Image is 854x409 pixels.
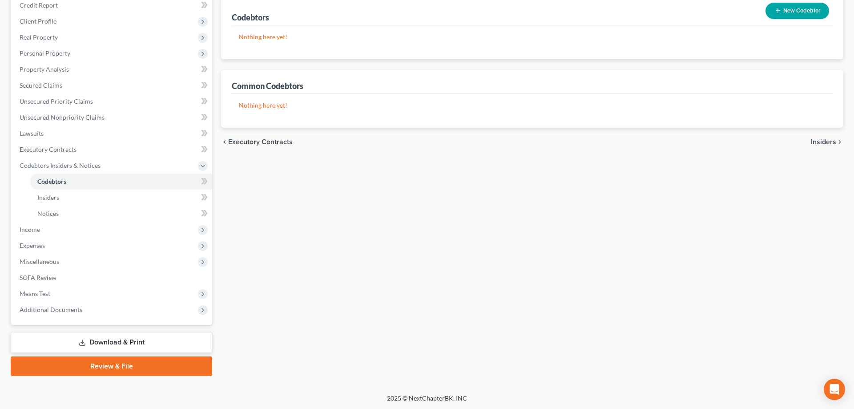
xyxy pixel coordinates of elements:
span: Executory Contracts [20,146,77,153]
div: Open Intercom Messenger [824,379,845,400]
a: Property Analysis [12,61,212,77]
span: Unsecured Priority Claims [20,97,93,105]
span: Credit Report [20,1,58,9]
a: Notices [30,206,212,222]
button: Insiders chevron_right [811,138,843,146]
div: Common Codebtors [232,81,303,91]
span: Means Test [20,290,50,297]
p: Nothing here yet! [239,32,826,41]
span: Insiders [37,194,59,201]
a: Executory Contracts [12,142,212,158]
span: Real Property [20,33,58,41]
a: SOFA Review [12,270,212,286]
span: Client Profile [20,17,56,25]
span: Codebtors [37,178,66,185]
button: New Codebtor [765,3,829,19]
span: Property Analysis [20,65,69,73]
p: Nothing here yet! [239,101,826,110]
span: SOFA Review [20,274,56,281]
span: Expenses [20,242,45,249]
i: chevron_left [221,138,228,146]
span: Codebtors Insiders & Notices [20,162,101,169]
a: Download & Print [11,332,212,353]
a: Codebtors [30,174,212,190]
span: Insiders [811,138,836,146]
a: Lawsuits [12,126,212,142]
a: Review & File [11,356,212,376]
div: Codebtors [232,12,269,23]
span: Miscellaneous [20,258,59,265]
a: Secured Claims [12,77,212,93]
a: Insiders [30,190,212,206]
span: Additional Documents [20,306,82,313]
span: Secured Claims [20,81,62,89]
span: Unsecured Nonpriority Claims [20,113,105,121]
span: Personal Property [20,49,70,57]
span: Executory Contracts [228,138,293,146]
i: chevron_right [836,138,843,146]
span: Income [20,226,40,233]
a: Unsecured Priority Claims [12,93,212,109]
button: chevron_left Executory Contracts [221,138,293,146]
span: Notices [37,210,59,217]
a: Unsecured Nonpriority Claims [12,109,212,126]
span: Lawsuits [20,130,44,137]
